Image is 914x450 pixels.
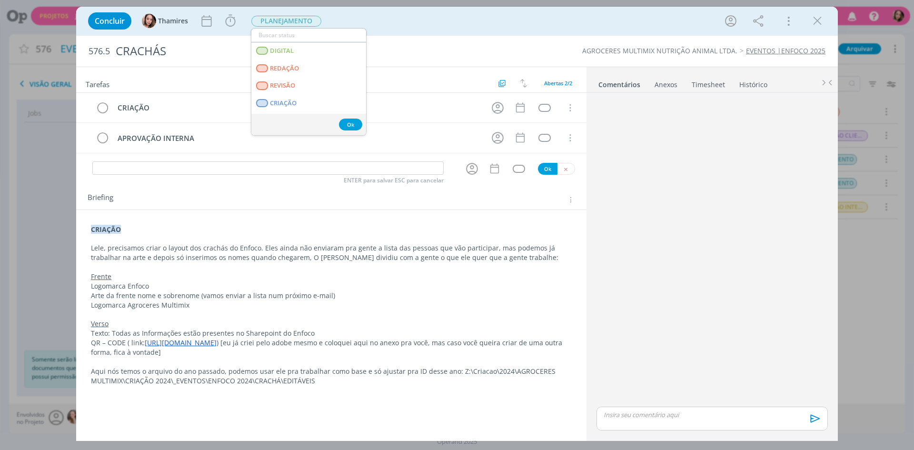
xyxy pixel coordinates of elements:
[520,79,527,88] img: arrow-down-up.svg
[113,132,483,144] div: APROVAÇÃO INTERNA
[270,82,295,90] span: REVISÃO
[145,338,217,347] a: [URL][DOMAIN_NAME]
[88,12,131,30] button: Concluir
[582,46,737,55] a: AGROCERES MULTIMIX NUTRIÇÃO ANIMAL LTDA.
[270,65,299,72] span: REDAÇÃO
[746,46,825,55] a: EVENTOS |ENFOCO 2025
[89,46,110,57] span: 576.5
[339,119,362,130] button: Ok
[251,15,322,27] button: PLANEJAMENTO
[88,194,113,206] span: Briefing
[91,319,109,328] u: Verso
[270,100,297,107] span: CRIAÇÃO
[91,338,572,357] p: QR – CODE ( link: ) [eu já criei pelo adobe mesmo e coloquei aqui no anexo pra você, mas caso voc...
[91,367,572,386] p: Aqui nós temos o arquivo do ano passado, podemos usar ele pra trabalhar como base e só ajustar pr...
[270,47,294,55] span: DIGITAL
[538,163,557,175] button: Ok
[142,14,188,28] button: TThamires
[158,18,188,24] span: Thamires
[251,28,367,136] ul: PLANEJAMENTO
[655,80,677,90] div: Anexos
[691,76,725,90] a: Timesheet
[91,243,572,262] p: Lele, precisamos criar o layout dos crachás do Enfoco. Eles ainda não enviaram pra gente a lista ...
[251,16,321,27] span: PLANEJAMENTO
[544,80,572,87] span: Abertas 2/2
[91,272,111,281] u: Frente
[142,14,156,28] img: T
[112,40,515,63] div: CRACHÁS
[95,17,125,25] span: Concluir
[251,29,366,42] input: Buscar status
[86,78,109,89] span: Tarefas
[344,177,444,184] span: ENTER para salvar ESC para cancelar
[91,329,572,338] p: Texto: Todas as Informações estão presentes no Sharepoint do Enfoco
[91,281,572,291] p: Logomarca Enfoco
[91,291,572,300] p: Arte da frente nome e sobrenome (vamos enviar a lista num próximo e-mail)
[76,7,838,441] div: dialog
[739,76,768,90] a: Histórico
[113,102,483,114] div: CRIAÇÃO
[91,225,121,234] strong: CRIAÇÃO
[598,76,641,90] a: Comentários
[91,300,572,310] p: Logomarca Agroceres Multimix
